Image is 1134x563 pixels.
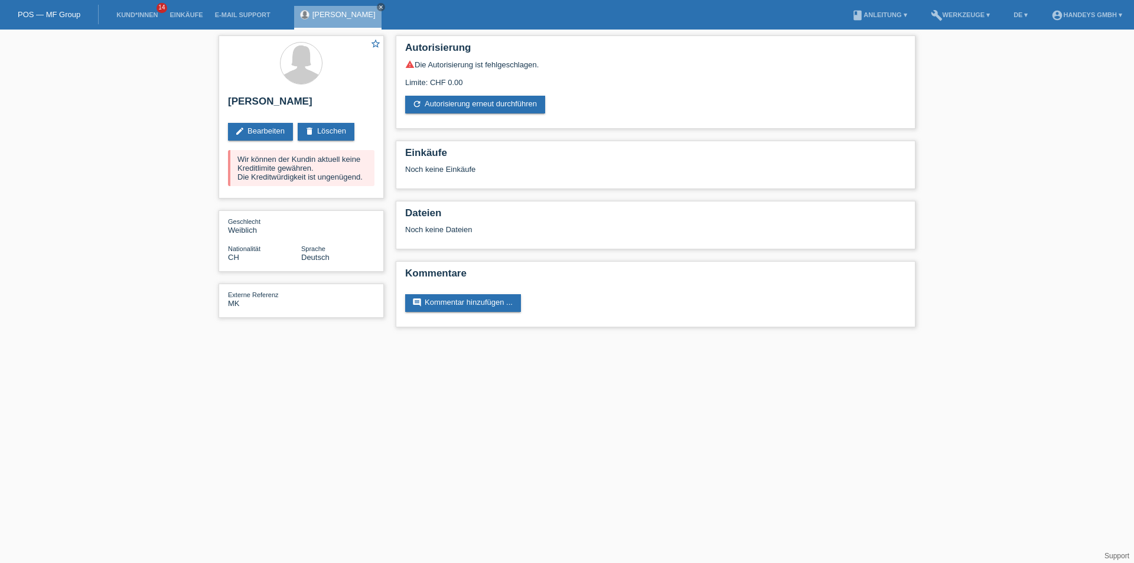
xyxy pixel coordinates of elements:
i: account_circle [1051,9,1063,21]
i: edit [235,126,245,136]
a: close [377,3,385,11]
h2: [PERSON_NAME] [228,96,374,113]
i: refresh [412,99,422,109]
div: Die Autorisierung ist fehlgeschlagen. [405,60,906,69]
i: close [378,4,384,10]
h2: Dateien [405,207,906,225]
a: commentKommentar hinzufügen ... [405,294,521,312]
a: refreshAutorisierung erneut durchführen [405,96,545,113]
a: Einkäufe [164,11,208,18]
h2: Kommentare [405,268,906,285]
i: star_border [370,38,381,49]
div: Weiblich [228,217,301,235]
h2: Einkäufe [405,147,906,165]
span: Externe Referenz [228,291,279,298]
i: build [931,9,943,21]
a: E-Mail Support [209,11,276,18]
span: Geschlecht [228,218,260,225]
div: MK [228,290,301,308]
a: buildWerkzeuge ▾ [925,11,996,18]
i: delete [305,126,314,136]
h2: Autorisierung [405,42,906,60]
span: Schweiz [228,253,239,262]
div: Noch keine Dateien [405,225,766,234]
a: POS — MF Group [18,10,80,19]
div: Wir können der Kundin aktuell keine Kreditlimite gewähren. Die Kreditwürdigkeit ist ungenügend. [228,150,374,186]
i: warning [405,60,415,69]
a: editBearbeiten [228,123,293,141]
a: Kund*innen [110,11,164,18]
span: Sprache [301,245,325,252]
div: Noch keine Einkäufe [405,165,906,183]
a: DE ▾ [1008,11,1034,18]
i: comment [412,298,422,307]
span: Deutsch [301,253,330,262]
a: [PERSON_NAME] [312,10,376,19]
a: Support [1104,552,1129,560]
span: Nationalität [228,245,260,252]
span: 14 [157,3,167,13]
a: star_border [370,38,381,51]
i: book [852,9,863,21]
div: Limite: CHF 0.00 [405,69,906,87]
a: account_circleHandeys GmbH ▾ [1045,11,1128,18]
a: bookAnleitung ▾ [846,11,913,18]
a: deleteLöschen [298,123,354,141]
